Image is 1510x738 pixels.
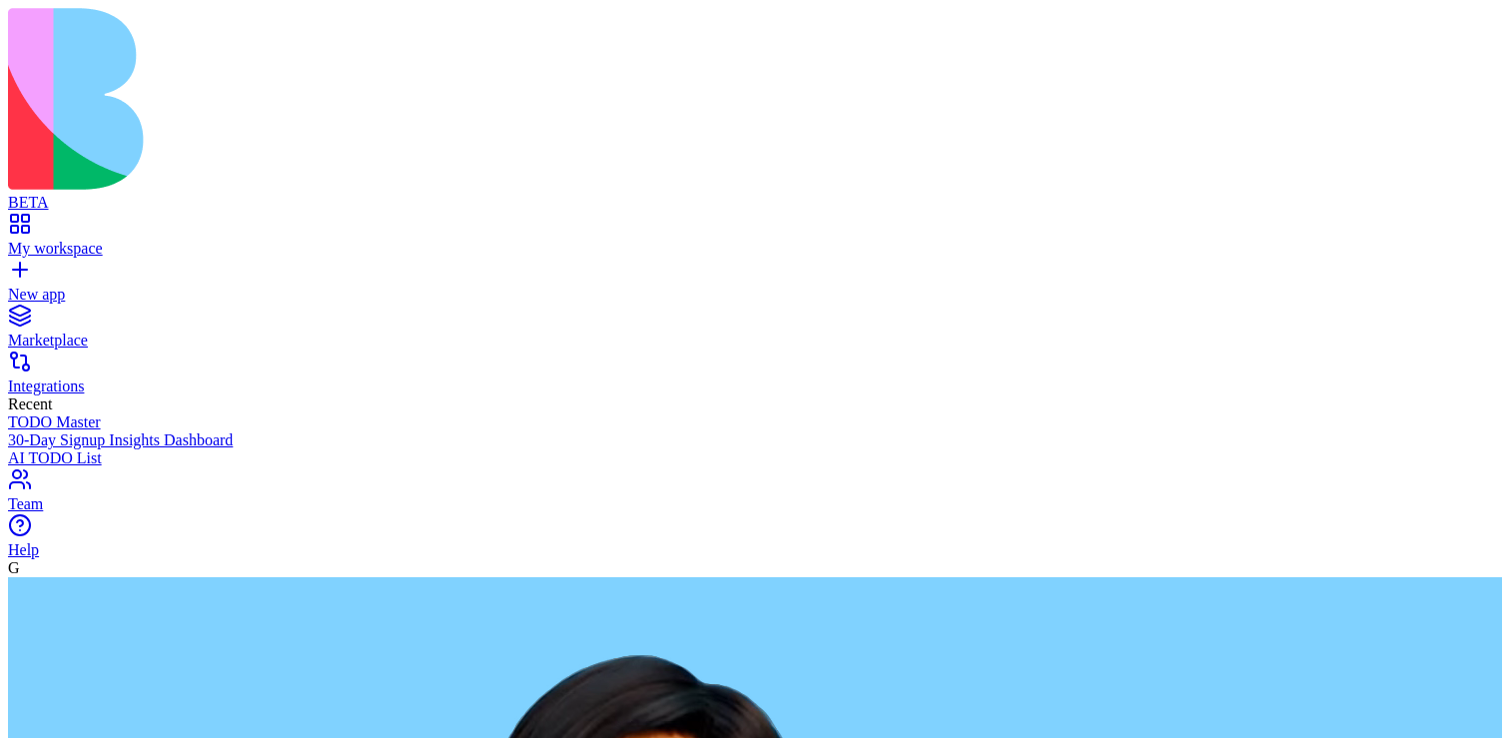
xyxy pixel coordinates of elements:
[8,268,1502,304] a: New app
[8,431,1502,449] a: 30-Day Signup Insights Dashboard
[8,194,1502,212] div: BETA
[8,523,1502,559] a: Help
[8,559,20,576] span: G
[8,8,811,190] img: logo
[8,541,1502,559] div: Help
[8,286,1502,304] div: New app
[8,314,1502,350] a: Marketplace
[8,495,1502,513] div: Team
[8,176,1502,212] a: BETA
[8,449,1502,467] a: AI TODO List
[8,377,1502,395] div: Integrations
[8,413,1502,431] a: TODO Master
[8,477,1502,513] a: Team
[8,240,1502,258] div: My workspace
[8,332,1502,350] div: Marketplace
[8,360,1502,395] a: Integrations
[8,222,1502,258] a: My workspace
[8,395,52,412] span: Recent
